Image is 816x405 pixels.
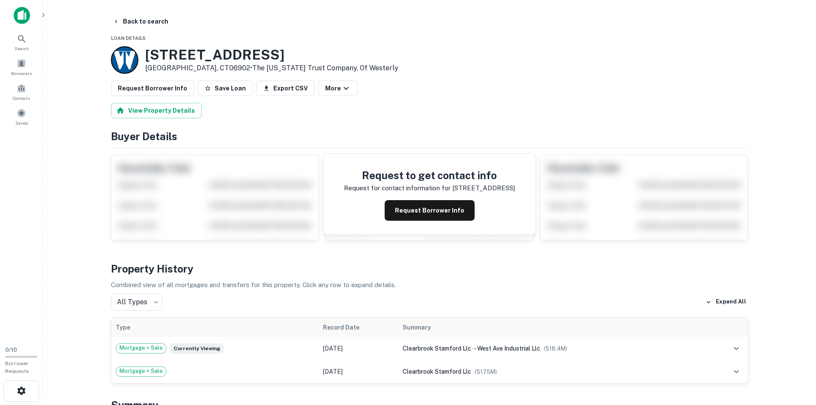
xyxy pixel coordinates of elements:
a: Search [3,30,40,54]
div: All Types [111,294,162,311]
span: Mortgage + Sale [116,367,166,375]
p: Request for contact information for [344,183,451,193]
span: Borrower Requests [5,360,29,374]
a: Contacts [3,80,40,103]
a: Borrowers [3,55,40,78]
span: Currently viewing [170,343,224,354]
div: → [403,344,702,353]
td: [DATE] [319,360,399,383]
p: [STREET_ADDRESS] [452,183,515,193]
th: Record Date [319,318,399,337]
a: The [US_STATE] Trust Company, Of Westerly [252,64,398,72]
button: expand row [729,341,744,356]
span: clearbrook stamford llc [403,368,471,375]
h4: Buyer Details [111,129,748,144]
span: Search [15,45,29,52]
h4: Request to get contact info [344,168,515,183]
td: [DATE] [319,337,399,360]
th: Summary [398,318,706,337]
span: west ave industrial llc [477,345,540,352]
span: Contacts [13,95,30,102]
h4: Property History [111,261,748,276]
span: Loan Details [111,36,146,41]
button: Request Borrower Info [111,81,194,96]
button: More [318,81,358,96]
button: Expand All [703,296,748,309]
span: Mortgage + Sale [116,344,166,352]
span: Borrowers [11,70,32,77]
button: View Property Details [111,103,202,118]
span: ($ 17.5M ) [475,369,497,375]
iframe: Chat Widget [773,336,816,378]
h3: [STREET_ADDRESS] [145,47,398,63]
button: Export CSV [256,81,315,96]
p: Combined view of all mortgages and transfers for this property. Click any row to expand details. [111,280,748,290]
button: Request Borrower Info [385,200,475,221]
span: Saved [15,120,28,126]
a: Saved [3,105,40,128]
button: Back to search [109,14,172,29]
span: clearbrook stamford llc [403,345,471,352]
th: Type [111,318,319,337]
span: 0 / 10 [5,347,17,353]
button: expand row [729,364,744,379]
button: Save Loan [197,81,253,96]
span: ($ 18.4M ) [544,345,567,352]
img: capitalize-icon.png [14,7,30,24]
p: [GEOGRAPHIC_DATA], CT06902 • [145,63,398,73]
